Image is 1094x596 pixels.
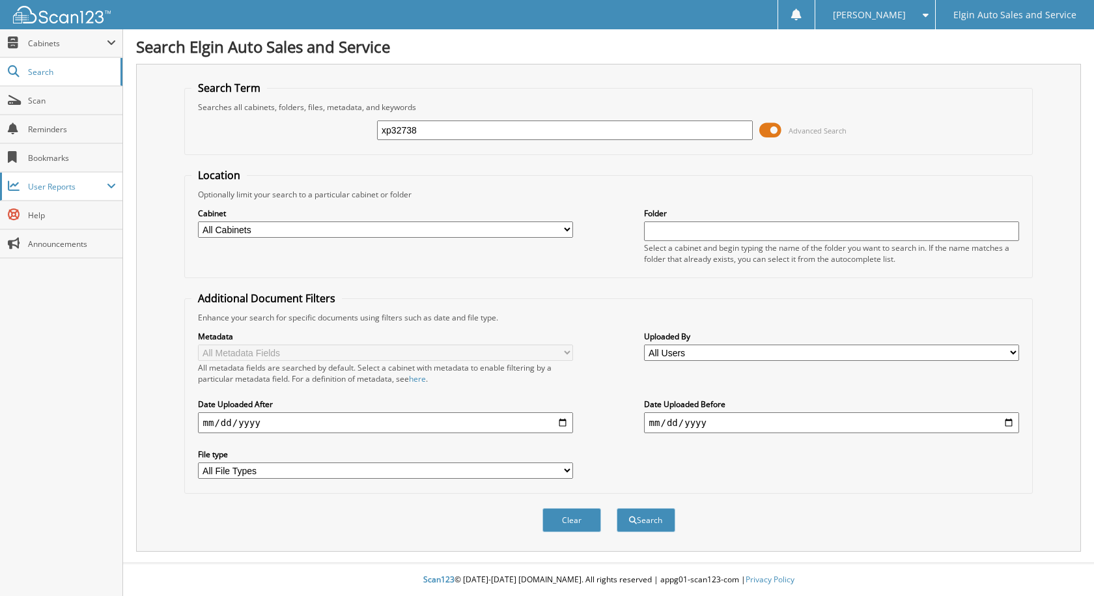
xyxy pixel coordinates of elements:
[191,102,1026,113] div: Searches all cabinets, folders, files, metadata, and keywords
[644,208,1020,219] label: Folder
[198,331,574,342] label: Metadata
[28,66,114,78] span: Search
[191,189,1026,200] div: Optionally limit your search to a particular cabinet or folder
[28,38,107,49] span: Cabinets
[423,574,455,585] span: Scan123
[191,81,267,95] legend: Search Term
[123,564,1094,596] div: © [DATE]-[DATE] [DOMAIN_NAME]. All rights reserved | appg01-scan123-com |
[28,181,107,192] span: User Reports
[953,11,1076,19] span: Elgin Auto Sales and Service
[409,373,426,384] a: here
[28,152,116,163] span: Bookmarks
[198,362,574,384] div: All metadata fields are searched by default. Select a cabinet with metadata to enable filtering b...
[644,242,1020,264] div: Select a cabinet and begin typing the name of the folder you want to search in. If the name match...
[198,208,574,219] label: Cabinet
[833,11,906,19] span: [PERSON_NAME]
[28,124,116,135] span: Reminders
[28,95,116,106] span: Scan
[136,36,1081,57] h1: Search Elgin Auto Sales and Service
[644,331,1020,342] label: Uploaded By
[191,291,342,305] legend: Additional Document Filters
[644,399,1020,410] label: Date Uploaded Before
[198,412,574,433] input: start
[13,6,111,23] img: scan123-logo-white.svg
[1029,533,1094,596] iframe: Chat Widget
[644,412,1020,433] input: end
[746,574,794,585] a: Privacy Policy
[198,399,574,410] label: Date Uploaded After
[198,449,574,460] label: File type
[28,210,116,221] span: Help
[191,168,247,182] legend: Location
[28,238,116,249] span: Announcements
[191,312,1026,323] div: Enhance your search for specific documents using filters such as date and file type.
[542,508,601,532] button: Clear
[617,508,675,532] button: Search
[789,126,847,135] span: Advanced Search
